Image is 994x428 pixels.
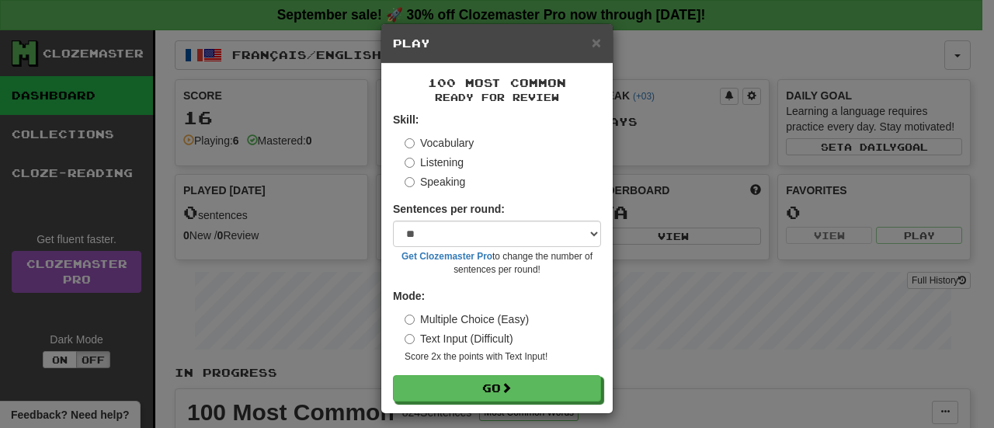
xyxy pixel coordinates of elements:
button: Go [393,375,601,402]
input: Speaking [405,177,415,187]
span: 100 Most Common [428,76,566,89]
label: Text Input (Difficult) [405,331,513,346]
label: Speaking [405,174,465,190]
small: Score 2x the points with Text Input ! [405,350,601,364]
label: Multiple Choice (Easy) [405,311,529,327]
strong: Mode: [393,290,425,302]
small: Ready for Review [393,91,601,104]
span: × [592,33,601,51]
strong: Skill: [393,113,419,126]
a: Get Clozemaster Pro [401,251,492,262]
input: Text Input (Difficult) [405,334,415,344]
input: Vocabulary [405,138,415,148]
h5: Play [393,36,601,51]
input: Listening [405,158,415,168]
label: Sentences per round: [393,201,505,217]
label: Vocabulary [405,135,474,151]
input: Multiple Choice (Easy) [405,315,415,325]
label: Listening [405,155,464,170]
small: to change the number of sentences per round! [393,250,601,277]
button: Close [592,34,601,50]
